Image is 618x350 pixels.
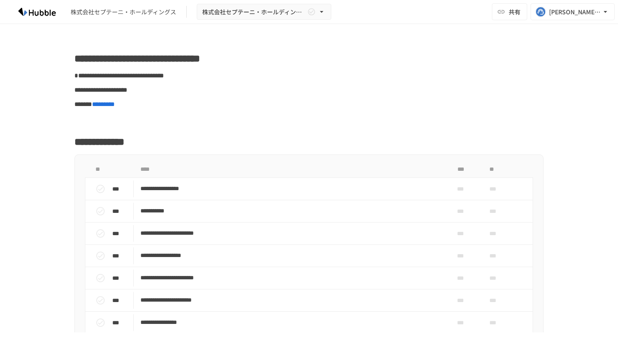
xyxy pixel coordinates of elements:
[509,7,520,16] span: 共有
[492,3,527,20] button: 共有
[549,7,601,17] div: [PERSON_NAME][EMAIL_ADDRESS][DOMAIN_NAME]
[202,7,306,17] span: 株式会社セプテーニ・ホールディングス様_案件管理機能初期設定タスク
[10,5,64,19] img: HzDRNkGCf7KYO4GfwKnzITak6oVsp5RHeZBEM1dQFiQ
[197,4,331,20] button: 株式会社セプテーニ・ホールディングス様_案件管理機能初期設定タスク
[71,8,176,16] div: 株式会社セプテーニ・ホールディングス
[531,3,615,20] button: [PERSON_NAME][EMAIL_ADDRESS][DOMAIN_NAME]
